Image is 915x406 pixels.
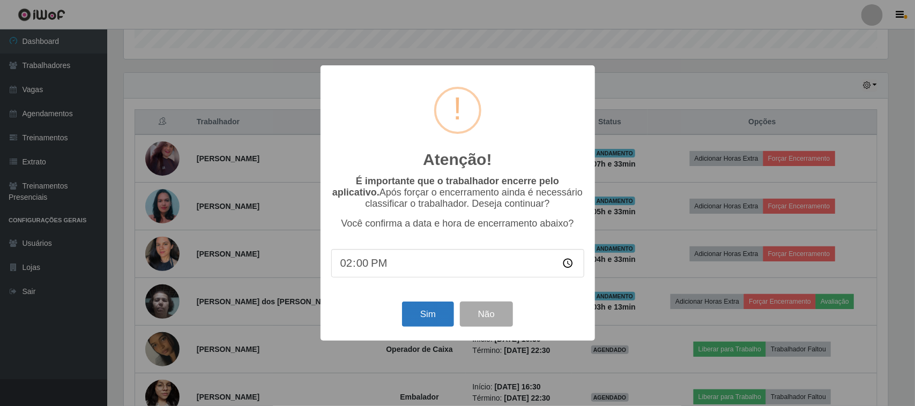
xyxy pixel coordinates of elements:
b: É importante que o trabalhador encerre pelo aplicativo. [332,176,559,198]
h2: Atenção! [423,150,492,169]
p: Você confirma a data e hora de encerramento abaixo? [331,218,584,229]
button: Sim [402,302,454,327]
p: Após forçar o encerramento ainda é necessário classificar o trabalhador. Deseja continuar? [331,176,584,209]
button: Não [460,302,513,327]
